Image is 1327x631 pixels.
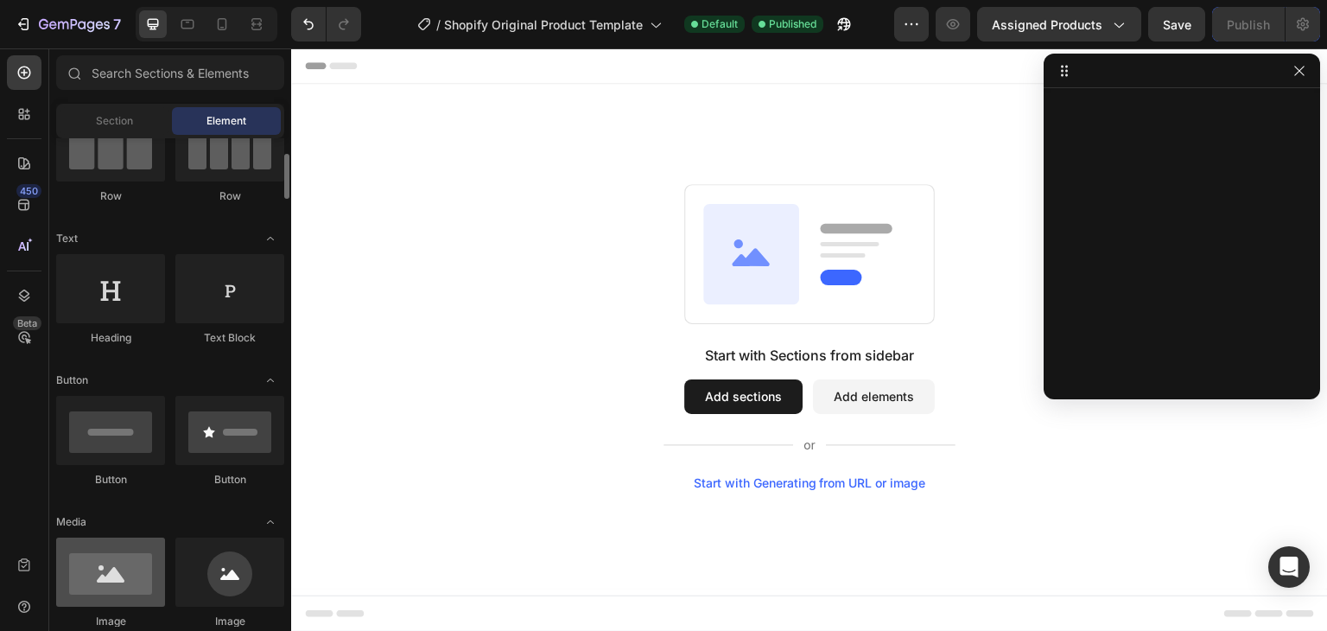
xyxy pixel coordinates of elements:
span: Assigned Products [992,16,1102,34]
div: Start with Sections from sidebar [414,296,623,317]
div: Image [175,614,284,629]
button: Save [1148,7,1205,41]
button: Add elements [522,331,644,366]
div: Publish [1227,16,1270,34]
div: Beta [13,316,41,330]
div: Heading [56,330,165,346]
span: Default [702,16,738,32]
span: Shopify Original Product Template [444,16,643,34]
p: 7 [113,14,121,35]
iframe: Design area [291,48,1327,631]
div: Start with Generating from URL or image [403,428,635,442]
button: 7 [7,7,129,41]
span: Toggle open [257,366,284,394]
span: Published [769,16,816,32]
div: Text Block [175,330,284,346]
span: Save [1163,17,1191,32]
span: Element [206,113,246,129]
span: Toggle open [257,508,284,536]
div: Row [175,188,284,204]
div: Row [56,188,165,204]
span: Text [56,231,78,246]
span: Button [56,373,88,388]
span: Section [96,113,133,129]
div: Button [56,472,165,488]
div: Undo/Redo [291,7,361,41]
button: Assigned Products [977,7,1141,41]
div: Image [56,614,165,629]
span: / [436,16,441,34]
div: Open Intercom Messenger [1268,546,1310,588]
span: Media [56,514,86,530]
input: Search Sections & Elements [56,55,284,90]
div: Button [175,472,284,488]
button: Publish [1212,7,1285,41]
div: 450 [16,184,41,198]
span: Toggle open [257,225,284,252]
button: Add sections [393,331,511,366]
